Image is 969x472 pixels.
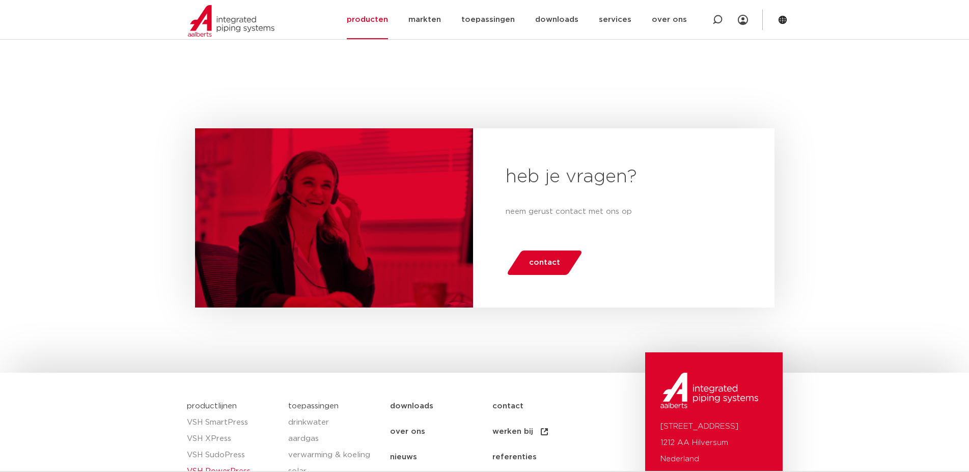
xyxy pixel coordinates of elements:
[187,431,279,447] a: VSH XPress
[390,445,492,470] a: nieuws
[506,165,742,189] h2: heb je vragen?
[390,394,492,419] a: downloads
[187,414,279,431] a: VSH SmartPress
[506,206,742,218] p: neem gerust contact met ons op
[288,447,380,463] a: verwarming & koeling
[187,402,237,410] a: productlijnen
[288,414,380,431] a: drinkwater
[390,419,492,445] a: over ons
[492,394,595,419] a: contact
[506,251,583,275] a: contact
[660,419,767,467] p: [STREET_ADDRESS] 1212 AA Hilversum Nederland
[529,255,560,271] span: contact
[187,447,279,463] a: VSH SudoPress
[492,419,595,445] a: werken bij
[288,431,380,447] a: aardgas
[738,9,748,31] div: my IPS
[492,445,595,470] a: referenties
[288,402,339,410] a: toepassingen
